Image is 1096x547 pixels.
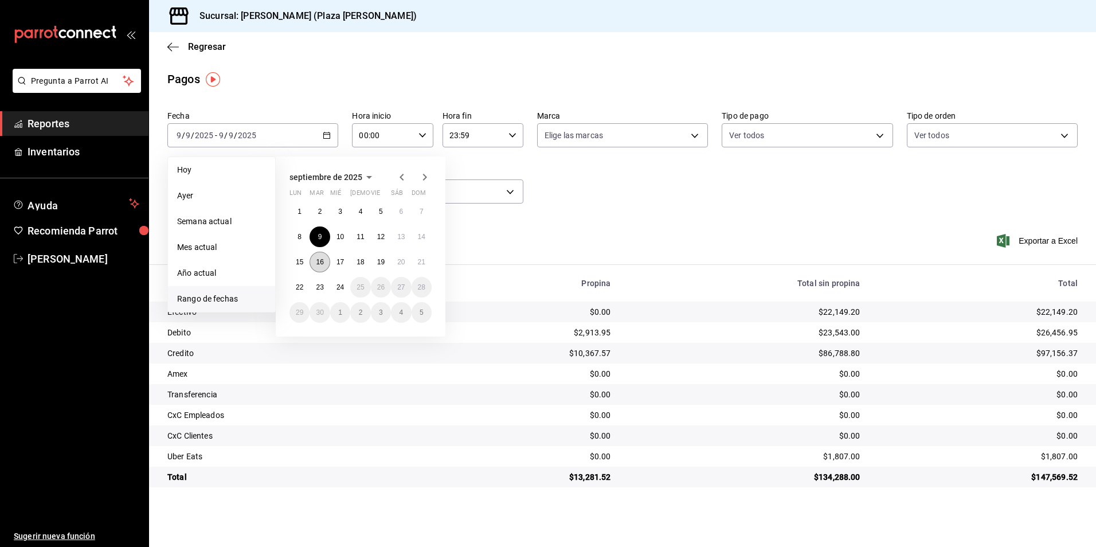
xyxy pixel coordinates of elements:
[234,131,237,140] span: /
[182,131,185,140] span: /
[330,252,350,272] button: 17 de septiembre de 2025
[391,277,411,298] button: 27 de septiembre de 2025
[879,430,1078,441] div: $0.00
[418,283,425,291] abbr: 28 de septiembre de 2025
[228,131,234,140] input: --
[412,189,426,201] abbr: domingo
[391,226,411,247] button: 13 de septiembre de 2025
[289,201,310,222] button: 1 de septiembre de 2025
[167,347,426,359] div: Credito
[391,201,411,222] button: 6 de septiembre de 2025
[177,267,266,279] span: Año actual
[237,131,257,140] input: ----
[177,241,266,253] span: Mes actual
[167,471,426,483] div: Total
[879,409,1078,421] div: $0.00
[397,258,405,266] abbr: 20 de septiembre de 2025
[330,201,350,222] button: 3 de septiembre de 2025
[167,409,426,421] div: CxC Empleados
[350,277,370,298] button: 25 de septiembre de 2025
[418,233,425,241] abbr: 14 de septiembre de 2025
[629,430,860,441] div: $0.00
[338,308,342,317] abbr: 1 de octubre de 2025
[371,252,391,272] button: 19 de septiembre de 2025
[357,283,364,291] abbr: 25 de septiembre de 2025
[289,252,310,272] button: 15 de septiembre de 2025
[177,190,266,202] span: Ayer
[338,208,342,216] abbr: 3 de septiembre de 2025
[350,201,370,222] button: 4 de septiembre de 2025
[310,201,330,222] button: 2 de septiembre de 2025
[350,189,418,201] abbr: jueves
[445,451,610,462] div: $0.00
[357,258,364,266] abbr: 18 de septiembre de 2025
[879,306,1078,318] div: $22,149.20
[310,189,323,201] abbr: martes
[418,258,425,266] abbr: 21 de septiembre de 2025
[289,277,310,298] button: 22 de septiembre de 2025
[391,189,403,201] abbr: sábado
[194,131,214,140] input: ----
[177,293,266,305] span: Rango de fechas
[397,233,405,241] abbr: 13 de septiembre de 2025
[412,252,432,272] button: 21 de septiembre de 2025
[316,258,323,266] abbr: 16 de septiembre de 2025
[420,308,424,317] abbr: 5 de octubre de 2025
[310,302,330,323] button: 30 de septiembre de 2025
[28,116,139,131] span: Reportes
[177,216,266,228] span: Semana actual
[167,41,226,52] button: Regresar
[412,201,432,222] button: 7 de septiembre de 2025
[330,226,350,247] button: 10 de septiembre de 2025
[879,471,1078,483] div: $147,569.52
[176,131,182,140] input: --
[391,302,411,323] button: 4 de octubre de 2025
[190,9,417,23] h3: Sucursal: [PERSON_NAME] (Plaza [PERSON_NAME])
[445,368,610,380] div: $0.00
[289,226,310,247] button: 8 de septiembre de 2025
[167,71,200,88] div: Pagos
[352,112,433,120] label: Hora inicio
[28,251,139,267] span: [PERSON_NAME]
[629,471,860,483] div: $134,288.00
[218,131,224,140] input: --
[191,131,194,140] span: /
[443,112,523,120] label: Hora fin
[296,258,303,266] abbr: 15 de septiembre de 2025
[318,208,322,216] abbr: 2 de septiembre de 2025
[914,130,949,141] span: Ver todos
[629,451,860,462] div: $1,807.00
[371,189,380,201] abbr: viernes
[379,208,383,216] abbr: 5 de septiembre de 2025
[167,112,338,120] label: Fecha
[445,279,610,288] div: Propina
[371,201,391,222] button: 5 de septiembre de 2025
[879,279,1078,288] div: Total
[296,308,303,317] abbr: 29 de septiembre de 2025
[412,277,432,298] button: 28 de septiembre de 2025
[215,131,217,140] span: -
[310,252,330,272] button: 16 de septiembre de 2025
[14,530,139,542] span: Sugerir nueva función
[206,72,220,87] img: Tooltip marker
[445,327,610,338] div: $2,913.95
[412,302,432,323] button: 5 de octubre de 2025
[371,277,391,298] button: 26 de septiembre de 2025
[629,368,860,380] div: $0.00
[907,112,1078,120] label: Tipo de orden
[289,189,302,201] abbr: lunes
[445,409,610,421] div: $0.00
[316,283,323,291] abbr: 23 de septiembre de 2025
[310,277,330,298] button: 23 de septiembre de 2025
[377,233,385,241] abbr: 12 de septiembre de 2025
[359,208,363,216] abbr: 4 de septiembre de 2025
[350,226,370,247] button: 11 de septiembre de 2025
[318,233,322,241] abbr: 9 de septiembre de 2025
[310,226,330,247] button: 9 de septiembre de 2025
[336,283,344,291] abbr: 24 de septiembre de 2025
[391,252,411,272] button: 20 de septiembre de 2025
[420,208,424,216] abbr: 7 de septiembre de 2025
[879,347,1078,359] div: $97,156.37
[445,389,610,400] div: $0.00
[371,226,391,247] button: 12 de septiembre de 2025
